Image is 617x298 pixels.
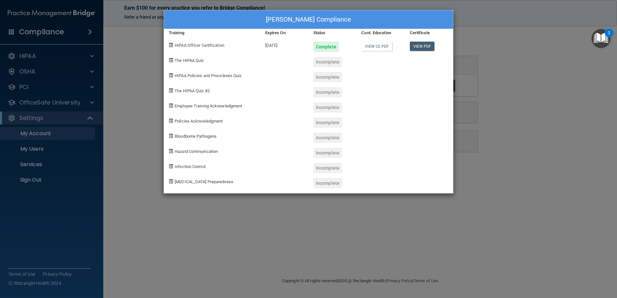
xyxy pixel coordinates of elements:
span: HIPAA Officer Certification [175,43,224,48]
a: View PDF [410,42,435,51]
span: Bloodborne Pathogens [175,134,217,139]
div: Incomplete [313,178,342,188]
div: 2 [608,33,610,41]
div: [PERSON_NAME] Compliance [164,10,453,29]
button: Open Resource Center, 2 new notifications [592,29,611,48]
div: Cont. Education [357,29,405,37]
div: Expires On [260,29,308,37]
div: Incomplete [313,87,342,97]
span: Employee Training Acknowledgment [175,104,242,108]
div: Training [164,29,260,37]
span: HIPAA Policies and Procedures Quiz [175,73,241,78]
a: View CE PDF [361,42,392,51]
div: Incomplete [313,117,342,128]
div: Incomplete [313,163,342,173]
div: Incomplete [313,102,342,113]
div: Incomplete [313,57,342,67]
span: Infection Control [175,164,206,169]
span: Policies Acknowledgment [175,119,223,124]
div: Certificate [405,29,453,37]
div: [DATE] [260,37,308,52]
span: Hazard Communication [175,149,218,154]
div: Complete [313,42,339,52]
span: The HIPAA Quiz #2 [175,88,210,93]
div: Incomplete [313,133,342,143]
div: Status [308,29,357,37]
div: Incomplete [313,148,342,158]
div: Incomplete [313,72,342,82]
span: [MEDICAL_DATA] Preparedness [175,179,233,184]
span: The HIPAA Quiz [175,58,204,63]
